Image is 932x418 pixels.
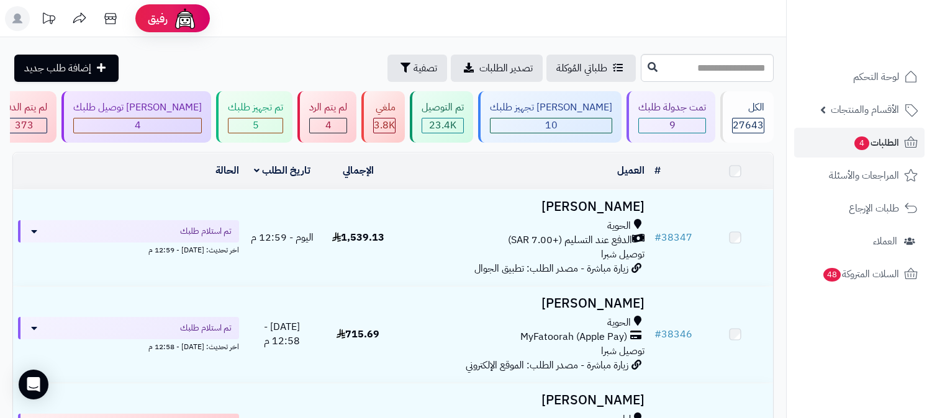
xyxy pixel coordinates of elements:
[794,62,925,92] a: لوحة التحكم
[359,91,407,143] a: ملغي 3.8K
[849,200,899,217] span: طلبات الإرجاع
[173,6,197,31] img: ai-face.png
[556,61,607,76] span: طلباتي المُوكلة
[601,344,645,358] span: توصيل شبرا
[373,100,396,115] div: ملغي
[374,118,395,133] div: 3835
[669,118,676,133] span: 9
[401,200,645,214] h3: [PERSON_NAME]
[228,100,283,115] div: تم تجهيز طلبك
[823,268,841,282] span: 48
[414,61,437,76] span: تصفية
[18,242,239,256] div: اخر تحديث: [DATE] - 12:59 م
[794,226,925,256] a: العملاء
[374,118,395,133] span: 3.8K
[422,118,463,133] div: 23401
[822,265,899,283] span: السلات المتروكة
[73,100,202,115] div: [PERSON_NAME] توصيل طلبك
[491,118,612,133] div: 10
[325,118,332,133] span: 4
[429,118,456,133] span: 23.4K
[401,393,645,407] h3: [PERSON_NAME]
[848,29,920,55] img: logo-2.png
[853,134,899,151] span: الطلبات
[135,118,141,133] span: 4
[343,163,374,178] a: الإجمالي
[654,163,661,178] a: #
[654,230,692,245] a: #38347
[215,163,239,178] a: الحالة
[2,118,47,133] div: 373
[873,233,897,250] span: العملاء
[639,118,705,133] div: 9
[309,100,347,115] div: لم يتم الرد
[387,55,447,82] button: تصفية
[214,91,295,143] a: تم تجهيز طلبك 5
[508,233,632,247] span: الدفع عند التسليم (+7.00 SAR)
[794,128,925,158] a: الطلبات4
[422,100,464,115] div: تم التوصيل
[794,259,925,289] a: السلات المتروكة48
[332,230,384,245] span: 1,539.13
[251,230,314,245] span: اليوم - 12:59 م
[401,296,645,311] h3: [PERSON_NAME]
[718,91,776,143] a: الكل27643
[180,225,232,238] span: تم استلام طلبك
[15,118,34,133] span: 373
[794,161,925,190] a: المراجعات والأسئلة
[407,91,476,143] a: تم التوصيل 23.4K
[466,358,628,373] span: زيارة مباشرة - مصدر الطلب: الموقع الإلكتروني
[19,370,48,399] div: Open Intercom Messenger
[732,100,764,115] div: الكل
[546,55,636,82] a: طلباتي المُوكلة
[33,6,64,34] a: تحديثات المنصة
[654,327,661,342] span: #
[59,91,214,143] a: [PERSON_NAME] توصيل طلبك 4
[310,118,346,133] div: 4
[638,100,706,115] div: تمت جدولة طلبك
[607,219,631,233] span: الحوية
[854,136,869,150] span: 4
[831,101,899,118] span: الأقسام والمنتجات
[490,100,612,115] div: [PERSON_NAME] تجهيز طلبك
[253,118,259,133] span: 5
[829,167,899,184] span: المراجعات والأسئلة
[74,118,201,133] div: 4
[254,163,310,178] a: تاريخ الطلب
[18,339,239,352] div: اخر تحديث: [DATE] - 12:58 م
[451,55,543,82] a: تصدير الطلبات
[654,327,692,342] a: #38346
[794,193,925,223] a: طلبات الإرجاع
[733,118,764,133] span: 27643
[617,163,645,178] a: العميل
[1,100,47,115] div: لم يتم الدفع
[228,118,283,133] div: 5
[476,91,624,143] a: [PERSON_NAME] تجهيز طلبك 10
[148,11,168,26] span: رفيق
[601,247,645,262] span: توصيل شبرا
[853,68,899,86] span: لوحة التحكم
[295,91,359,143] a: لم يتم الرد 4
[545,118,558,133] span: 10
[474,261,628,276] span: زيارة مباشرة - مصدر الطلب: تطبيق الجوال
[479,61,533,76] span: تصدير الطلبات
[14,55,119,82] a: إضافة طلب جديد
[24,61,91,76] span: إضافة طلب جديد
[654,230,661,245] span: #
[180,322,232,334] span: تم استلام طلبك
[520,330,627,344] span: MyFatoorah (Apple Pay)
[264,319,300,349] span: [DATE] - 12:58 م
[624,91,718,143] a: تمت جدولة طلبك 9
[607,316,631,330] span: الحوية
[337,327,379,342] span: 715.69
